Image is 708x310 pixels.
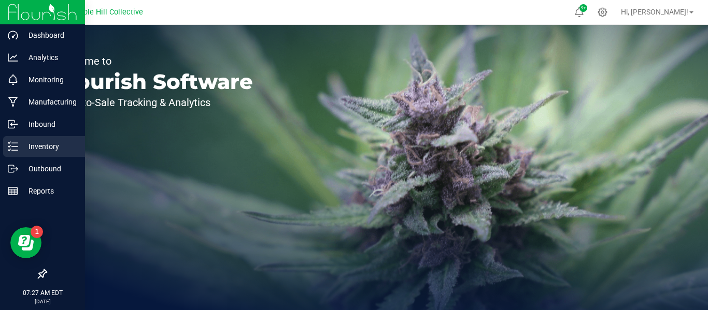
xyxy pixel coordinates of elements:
[18,96,80,108] p: Manufacturing
[18,51,80,64] p: Analytics
[56,56,253,66] p: Welcome to
[18,185,80,197] p: Reports
[8,119,18,129] inline-svg: Inbound
[8,141,18,152] inline-svg: Inventory
[56,71,253,92] p: Flourish Software
[18,73,80,86] p: Monitoring
[18,140,80,153] p: Inventory
[56,97,253,108] p: Seed-to-Sale Tracking & Analytics
[8,75,18,85] inline-svg: Monitoring
[8,186,18,196] inline-svg: Reports
[5,288,80,298] p: 07:27 AM EDT
[596,7,609,17] div: Manage settings
[18,29,80,41] p: Dashboard
[18,163,80,175] p: Outbound
[10,227,41,258] iframe: Resource center
[5,298,80,305] p: [DATE]
[8,52,18,63] inline-svg: Analytics
[31,226,43,238] iframe: Resource center unread badge
[8,97,18,107] inline-svg: Manufacturing
[68,8,143,17] span: Temple Hill Collective
[8,30,18,40] inline-svg: Dashboard
[18,118,80,130] p: Inbound
[581,6,586,10] span: 9+
[8,164,18,174] inline-svg: Outbound
[621,8,688,16] span: Hi, [PERSON_NAME]!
